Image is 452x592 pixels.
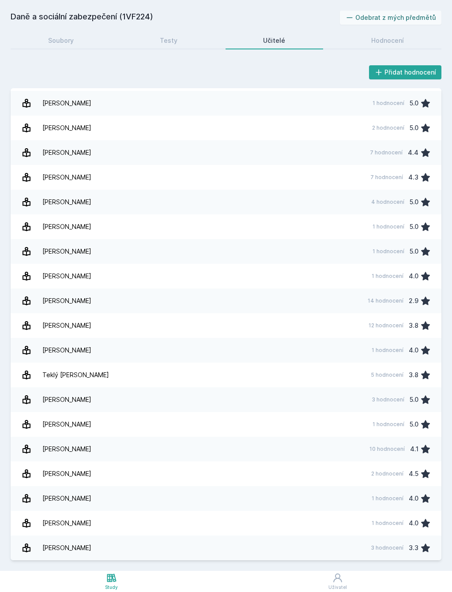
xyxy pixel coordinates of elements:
button: Přidat hodnocení [369,65,442,79]
a: Soubory [11,32,112,49]
a: [PERSON_NAME] 1 hodnocení 4.0 [11,486,441,511]
div: 1 hodnocení [372,520,403,527]
div: 7 hodnocení [370,149,403,156]
div: [PERSON_NAME] [42,169,91,186]
div: 12 hodnocení [369,322,403,329]
a: [PERSON_NAME] 3 hodnocení 3.3 [11,536,441,560]
a: Hodnocení [334,32,442,49]
a: [PERSON_NAME] 1 hodnocení 5.0 [11,412,441,437]
div: 3 hodnocení [372,396,404,403]
div: 1 hodnocení [373,223,404,230]
div: 1 hodnocení [373,100,404,107]
a: Učitelé [226,32,323,49]
div: 5.0 [410,391,418,408]
div: [PERSON_NAME] [42,465,91,483]
div: 5.0 [410,94,418,112]
div: Testy [160,36,177,45]
div: 1 hodnocení [373,421,404,428]
div: Hodnocení [371,36,404,45]
div: 4.5 [409,465,418,483]
div: 10 hodnocení [369,446,405,453]
div: [PERSON_NAME] [42,94,91,112]
div: 5 hodnocení [371,371,403,378]
div: 5.0 [410,243,418,260]
div: 2 hodnocení [372,124,404,131]
div: [PERSON_NAME] [42,514,91,532]
div: 1 hodnocení [373,248,404,255]
div: Teklý [PERSON_NAME] [42,366,109,384]
a: [PERSON_NAME] 1 hodnocení 5.0 [11,239,441,264]
a: Testy [122,32,215,49]
div: 3.8 [409,317,418,334]
div: [PERSON_NAME] [42,119,91,137]
div: 4.0 [409,514,418,532]
div: [PERSON_NAME] [42,341,91,359]
div: 4 hodnocení [371,199,404,206]
div: 3 hodnocení [371,544,403,551]
div: 1 hodnocení [372,495,403,502]
div: [PERSON_NAME] [42,292,91,310]
div: 3.8 [409,366,418,384]
div: 5.0 [410,416,418,433]
div: [PERSON_NAME] [42,218,91,236]
div: 4.0 [409,341,418,359]
a: [PERSON_NAME] 1 hodnocení 5.0 [11,91,441,116]
a: [PERSON_NAME] 3 hodnocení 5.0 [11,387,441,412]
div: 4.1 [410,440,418,458]
a: [PERSON_NAME] 7 hodnocení 4.4 [11,140,441,165]
div: [PERSON_NAME] [42,243,91,260]
a: [PERSON_NAME] 12 hodnocení 3.8 [11,313,441,338]
div: [PERSON_NAME] [42,267,91,285]
div: [PERSON_NAME] [42,416,91,433]
div: [PERSON_NAME] [42,193,91,211]
div: Učitelé [263,36,285,45]
a: [PERSON_NAME] 1 hodnocení 4.0 [11,264,441,289]
div: 4.3 [408,169,418,186]
h2: Daně a sociální zabezpečení (1VF224) [11,11,340,25]
div: [PERSON_NAME] [42,490,91,507]
a: Teklý [PERSON_NAME] 5 hodnocení 3.8 [11,363,441,387]
div: [PERSON_NAME] [42,539,91,557]
div: 2.9 [409,292,418,310]
div: Soubory [48,36,74,45]
div: 4.0 [409,267,418,285]
div: [PERSON_NAME] [42,317,91,334]
div: [PERSON_NAME] [42,144,91,161]
a: [PERSON_NAME] 2 hodnocení 4.5 [11,461,441,486]
a: [PERSON_NAME] 1 hodnocení 4.0 [11,338,441,363]
button: Odebrat z mých předmětů [340,11,442,25]
a: [PERSON_NAME] 10 hodnocení 4.1 [11,437,441,461]
a: [PERSON_NAME] 7 hodnocení 4.3 [11,165,441,190]
div: 4.4 [408,144,418,161]
div: 2 hodnocení [371,470,403,477]
div: [PERSON_NAME] [42,391,91,408]
div: 4.0 [409,490,418,507]
a: [PERSON_NAME] 1 hodnocení 5.0 [11,214,441,239]
div: 5.0 [410,218,418,236]
div: 7 hodnocení [370,174,403,181]
div: 5.0 [410,193,418,211]
div: 3.3 [409,539,418,557]
div: Study [105,584,118,591]
div: Uživatel [328,584,347,591]
a: [PERSON_NAME] 4 hodnocení 5.0 [11,190,441,214]
div: [PERSON_NAME] [42,440,91,458]
div: 1 hodnocení [372,273,403,280]
div: 14 hodnocení [368,297,403,304]
div: 1 hodnocení [372,347,403,354]
div: 5.0 [410,119,418,137]
a: [PERSON_NAME] 1 hodnocení 4.0 [11,511,441,536]
a: [PERSON_NAME] 14 hodnocení 2.9 [11,289,441,313]
a: [PERSON_NAME] 2 hodnocení 5.0 [11,116,441,140]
